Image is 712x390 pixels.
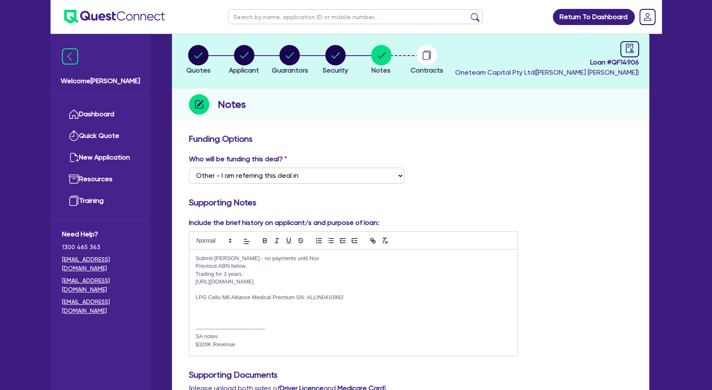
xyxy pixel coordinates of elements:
[186,45,211,76] button: Quotes
[189,218,379,228] label: Include the brief history on applicant/s and purpose of loan:
[455,57,639,67] span: Loan # QF14906
[62,190,139,212] a: Training
[553,9,635,25] a: Return To Dashboard
[228,45,259,76] button: Applicant
[62,168,139,190] a: Resources
[62,48,78,65] img: icon-menu-close
[196,325,512,333] p: --------------------------------------
[620,41,639,57] a: audit
[636,6,659,28] a: Dropdown toggle
[410,45,444,76] button: Contracts
[411,66,443,74] span: Contracts
[189,134,632,144] h3: Funding Options
[69,131,79,141] img: quick-quote
[271,66,308,74] span: Guarantors
[196,278,512,286] p: [URL][DOMAIN_NAME]
[218,97,246,112] h2: Notes
[62,125,139,147] a: Quick Quote
[62,276,139,294] a: [EMAIL_ADDRESS][DOMAIN_NAME]
[322,45,349,76] button: Security
[69,196,79,206] img: training
[62,229,139,239] span: Need Help?
[196,333,512,340] p: SA notes
[189,94,209,115] img: step-icon
[189,370,632,380] h3: Supporting Documents
[229,66,259,74] span: Applicant
[371,66,391,74] span: Notes
[196,294,512,301] p: LPG Cellu M6 Alliance Medical Premium SN: ALLIN0410992
[228,9,483,24] input: Search by name, application ID or mobile number...
[189,154,287,164] label: Who will be funding this deal?
[62,255,139,273] a: [EMAIL_ADDRESS][DOMAIN_NAME]
[196,255,512,262] p: Submit [PERSON_NAME] - no payments until Nov
[69,174,79,184] img: resources
[196,262,512,270] p: Previous ABN below.
[271,45,308,76] button: Guarantors
[625,44,634,53] span: audit
[196,341,512,348] p: $320K Revenue
[64,10,165,24] img: quest-connect-logo-blue
[189,197,632,208] h3: Supporting Notes
[62,297,139,315] a: [EMAIL_ADDRESS][DOMAIN_NAME]
[61,76,140,86] span: Welcome [PERSON_NAME]
[186,66,211,74] span: Quotes
[62,104,139,125] a: Dashboard
[371,45,392,76] button: Notes
[323,66,348,74] span: Security
[62,243,139,252] span: 1300 465 363
[196,270,512,278] p: Trading for 3 years.
[455,68,639,76] span: Oneteam Capital Pty Ltd ( [PERSON_NAME] [PERSON_NAME] )
[62,147,139,168] a: New Application
[69,152,79,163] img: new-application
